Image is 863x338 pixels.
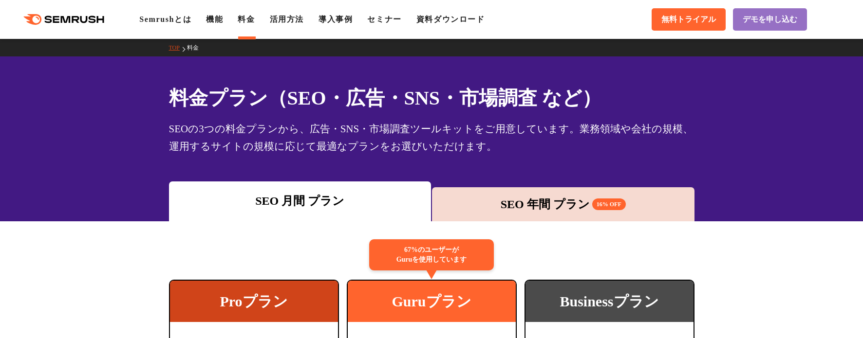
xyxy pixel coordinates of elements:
div: Guruプラン [348,281,516,322]
a: 機能 [206,15,223,23]
h1: 料金プラン（SEO・広告・SNS・市場調査 など） [169,84,694,112]
div: Businessプラン [525,281,694,322]
a: TOP [169,44,187,51]
a: セミナー [367,15,401,23]
a: デモを申し込む [733,8,807,31]
div: Proプラン [170,281,338,322]
div: 67%のユーザーが Guruを使用しています [369,239,494,270]
a: 導入事例 [319,15,353,23]
a: 無料トライアル [652,8,726,31]
div: SEO 月間 プラン [174,192,427,210]
a: Semrushとは [139,15,191,23]
span: 16% OFF [592,198,626,210]
a: 料金 [238,15,255,23]
a: 料金 [187,44,206,51]
a: 活用方法 [270,15,304,23]
div: SEO 年間 プラン [437,196,690,213]
a: 資料ダウンロード [416,15,485,23]
span: デモを申し込む [743,15,797,25]
span: 無料トライアル [661,15,716,25]
div: SEOの3つの料金プランから、広告・SNS・市場調査ツールキットをご用意しています。業務領域や会社の規模、運用するサイトの規模に応じて最適なプランをお選びいただけます。 [169,120,694,155]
